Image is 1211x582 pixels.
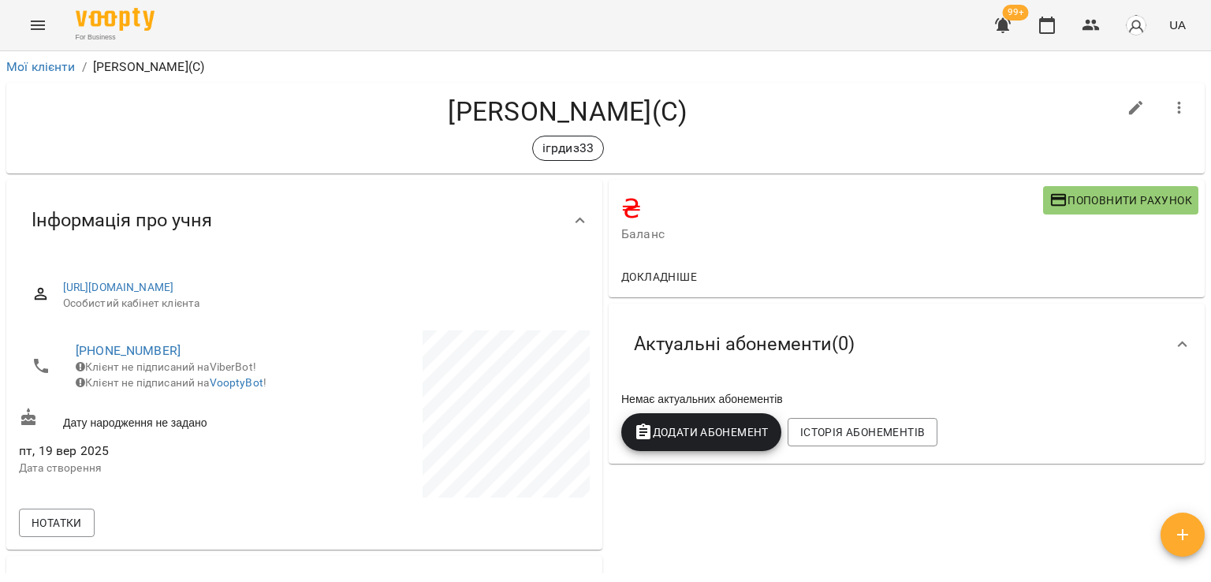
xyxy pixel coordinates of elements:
p: ігрдиз33 [542,139,594,158]
div: Актуальні абонементи(0) [609,304,1205,385]
span: For Business [76,32,155,43]
img: Voopty Logo [76,8,155,31]
button: Menu [19,6,57,44]
img: avatar_s.png [1125,14,1147,36]
a: [URL][DOMAIN_NAME] [63,281,174,293]
span: Особистий кабінет клієнта [63,296,577,312]
a: VooptyBot [210,376,263,389]
span: Нотатки [32,513,82,532]
div: Немає актуальних абонементів [618,388,1195,410]
button: Докладніше [615,263,703,291]
button: Історія абонементів [788,418,937,446]
span: Клієнт не підписаний на ViberBot! [76,360,256,373]
span: Історія абонементів [800,423,925,442]
h4: [PERSON_NAME](С) [19,95,1117,128]
span: Клієнт не підписаний на ! [76,376,266,389]
a: [PHONE_NUMBER] [76,343,181,358]
span: Додати Абонемент [634,423,769,442]
span: Докладніше [621,267,697,286]
span: Баланс [621,225,1043,244]
span: Поповнити рахунок [1049,191,1192,210]
a: Мої клієнти [6,59,76,74]
li: / [82,58,87,76]
nav: breadcrumb [6,58,1205,76]
span: Інформація про учня [32,208,212,233]
span: пт, 19 вер 2025 [19,442,301,461]
p: [PERSON_NAME](С) [93,58,204,76]
button: UA [1163,10,1192,39]
span: 99+ [1003,5,1029,21]
button: Додати Абонемент [621,413,781,451]
button: Поповнити рахунок [1043,186,1198,215]
div: Інформація про учня [6,180,602,261]
span: Актуальні абонементи ( 0 ) [634,332,855,356]
h4: ₴ [621,192,1043,225]
div: Дату народження не задано [16,405,304,434]
button: Нотатки [19,509,95,537]
p: Дата створення [19,461,301,476]
span: UA [1169,17,1186,33]
div: ігрдиз33 [532,136,604,161]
